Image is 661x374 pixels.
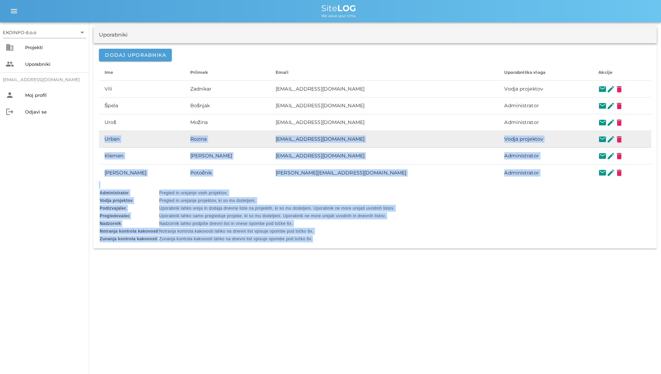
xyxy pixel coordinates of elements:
[615,135,623,143] button: delete
[100,206,126,211] b: Podizvajalec
[615,85,623,93] button: delete
[321,3,356,13] span: Site
[99,31,128,39] div: Uporabniki
[159,228,394,235] td: Notranja kontrola kakovosti lahko na dnevni list vpisuje opombe pod točko 6x.
[105,70,113,75] span: Ime
[615,152,623,160] button: delete
[185,64,270,81] th: Priimek: Ni razvrščeno. Aktivirajte za naraščajoče razvrščanje.
[185,164,270,181] td: Potočnik
[99,98,185,114] td: Špela
[100,190,129,195] b: Administrator
[321,14,356,18] span: We value your time.
[270,64,499,81] th: Email: Ni razvrščeno. Aktivirajte za naraščajoče razvrščanje.
[105,52,166,58] span: Dodaj uporabnika
[615,118,623,127] button: delete
[499,98,593,114] td: Administrator
[270,131,499,148] td: [EMAIL_ADDRESS][DOMAIN_NAME]
[185,98,270,114] td: Bošnjak
[6,108,14,116] i: logout
[499,81,593,98] td: Vodja projektov
[607,169,615,177] button: edit
[615,102,623,110] button: delete
[598,118,607,127] button: mail
[185,148,270,164] td: [PERSON_NAME]
[499,114,593,131] td: Administrator
[598,135,607,143] button: mail
[159,197,394,204] td: Pregled in urejanje projektov, ki so mu dodeljeni.
[159,235,394,242] td: Zunanja kontrola kakovosti lahko na dnevni list vpisuje opombe pod točko 6x.
[270,164,499,181] td: [PERSON_NAME][EMAIL_ADDRESS][DOMAIN_NAME]
[159,220,394,227] td: Nadzornik lahko podpiše dnevni list in vnese opombe pod točke 6x.
[190,70,208,75] span: Priimek
[276,70,289,75] span: Email
[270,148,499,164] td: [EMAIL_ADDRESS][DOMAIN_NAME]
[270,81,499,98] td: [EMAIL_ADDRESS][DOMAIN_NAME]
[100,213,130,218] b: Pregledovalec
[593,64,651,81] th: Akcije: Ni razvrščeno. Aktivirajte za naraščajoče razvrščanje.
[99,164,185,181] td: [PERSON_NAME]
[78,28,86,37] i: arrow_drop_down
[607,152,615,160] button: edit
[504,70,545,75] span: Uporabniška vloga
[6,60,14,68] i: people
[6,43,14,52] i: business
[337,3,356,13] b: LOG
[25,45,84,50] div: Projekti
[100,229,159,234] b: Notranja kontrola kakovosti
[25,92,84,98] div: Moj profil
[499,64,593,81] th: Uporabniška vloga: Ni razvrščeno. Aktivirajte za naraščajoče razvrščanje.
[499,164,593,181] td: Administrator
[615,169,623,177] button: delete
[626,341,661,374] div: Pripomoček za klepet
[598,169,607,177] button: mail
[598,102,607,110] button: mail
[159,189,394,196] td: Pregled in urejanje vseh projektov.
[99,114,185,131] td: Uroš
[99,81,185,98] td: Vili
[607,102,615,110] button: edit
[626,341,661,374] iframe: Chat Widget
[270,98,499,114] td: [EMAIL_ADDRESS][DOMAIN_NAME]
[100,198,133,203] b: Vodja projektov
[607,118,615,127] button: edit
[598,70,613,75] span: Akcije
[99,64,185,81] th: Ime: Ni razvrščeno. Aktivirajte za naraščajoče razvrščanje.
[499,131,593,148] td: Vodja projektov
[185,81,270,98] td: Zadnikar
[159,212,394,219] td: Uporabnik lahko samo pregleduje projeke, ki so mu dodeljeni. Uporabnik ne more urejati uvodnih in...
[499,148,593,164] td: Administrator
[607,85,615,93] button: edit
[25,109,84,115] div: Odjavi se
[6,91,14,99] i: person
[100,221,121,226] b: Nadzornik
[99,148,185,164] td: Klemen
[99,49,172,61] button: Dodaj uporabnika
[99,131,185,148] td: Urban
[10,7,18,15] i: menu
[100,236,157,241] b: Zunanja kontrola kakovosti
[25,61,84,67] div: Uporabniki
[185,114,270,131] td: Možina
[159,205,394,212] td: Uporabnik lahko ureja in dodaja dnevne liste na projektih, ki so mu dodeljeni. Uporabnik ne more ...
[3,27,86,38] div: EKOINFO d.o.o
[270,114,499,131] td: [EMAIL_ADDRESS][DOMAIN_NAME]
[598,152,607,160] button: mail
[3,29,36,36] div: EKOINFO d.o.o
[598,85,607,93] button: mail
[607,135,615,143] button: edit
[185,131,270,148] td: Rozina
